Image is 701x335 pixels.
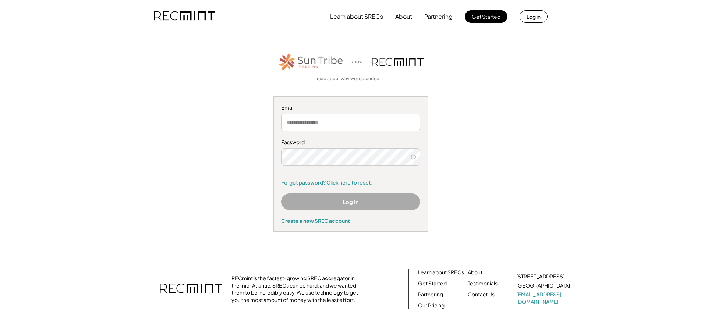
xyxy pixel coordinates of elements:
a: Partnering [418,291,443,298]
button: Log in [520,10,548,23]
img: STT_Horizontal_Logo%2B-%2BColor.png [278,52,344,72]
div: Password [281,139,420,146]
a: Contact Us [468,291,495,298]
a: About [468,269,482,276]
img: recmint-logotype%403x.png [160,276,222,302]
a: Testimonials [468,280,498,287]
div: [GEOGRAPHIC_DATA] [516,282,570,289]
a: Forgot password? Click here to reset. [281,179,420,186]
a: Learn about SRECs [418,269,464,276]
div: is now [348,59,368,65]
img: recmint-logotype%403x.png [372,58,424,66]
button: Log In [281,193,420,210]
div: [STREET_ADDRESS] [516,273,564,280]
a: [EMAIL_ADDRESS][DOMAIN_NAME] [516,291,571,305]
div: RECmint is the fastest-growing SREC aggregator in the mid-Atlantic. SRECs can be hard, and we wan... [231,275,362,303]
div: Create a new SREC account [281,217,420,224]
a: read about why we rebranded → [317,76,385,82]
button: Get Started [465,10,507,23]
button: Partnering [424,9,453,24]
button: Learn about SRECs [330,9,383,24]
img: recmint-logotype%403x.png [154,4,215,29]
button: About [395,9,412,24]
div: Email [281,104,420,111]
a: Our Pricing [418,302,445,309]
a: Get Started [418,280,447,287]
